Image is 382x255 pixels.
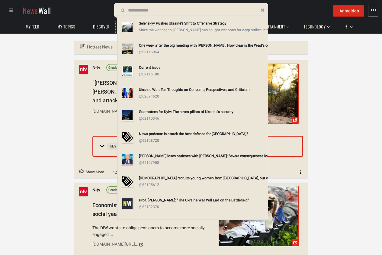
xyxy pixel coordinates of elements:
span: Discover [93,24,109,29]
img: interest_small.svg [121,131,133,143]
span: “[PERSON_NAME] is absolutely right”: [PERSON_NAME] wants to get out of the defensive and attack more [92,80,214,104]
span: News [23,5,38,16]
span: The DIW wants to oblige pensioners to become more socially engaged ... [92,224,214,238]
a: [DOMAIN_NAME][URL][PERSON_NAME] [92,239,214,250]
a: [DOMAIN_NAME][URL] [92,106,214,117]
div: Prof. [PERSON_NAME]: "The Ukraine War Will End on the Battlefield" [139,197,265,204]
img: 8206447730019963930 [121,109,133,121]
span: Wall [38,5,51,16]
summary: Key FactsIntense Russian Strikes Hinder Ukraine Peace Efforts [93,137,302,156]
div: @62116054 [139,49,265,55]
span: Key Facts [107,143,132,150]
div: @62105612 [139,181,265,188]
a: N-tv [92,64,100,71]
div: One week after the big meeting with [PERSON_NAME]: How clear is the West's course towards peace f... [139,42,265,49]
img: ftZHmIXz [121,43,133,55]
img: 537600195_1164431982397389_1728777933683970801_n.jpg [121,153,133,165]
div: @62108728 [139,137,265,144]
span: Grade: [108,188,118,192]
img: Profile picture of N-tv [79,65,88,74]
div: @62107958 [139,159,265,166]
a: Technology [300,21,329,33]
img: 10079993354784441645 [121,87,133,99]
span: My topics [57,24,75,29]
span: My Feed [26,24,39,29]
div: [DOMAIN_NAME][URL][PERSON_NAME] [92,241,138,247]
button: Technology [300,18,330,33]
span: Hottest News [87,45,113,49]
div: Ukraine War: Ten Thoughts on Concerns, Perspectives, and Criticism [139,86,265,93]
span: Grade: [108,66,118,70]
div: C+ [108,65,122,71]
a: Hottest News [79,41,114,53]
a: Entertainment [256,21,288,33]
div: @62094620 [139,93,265,100]
span: Show More [86,168,104,176]
span: Intense Russian Strikes Hinder Ukraine Peace Efforts [107,143,262,149]
div: [DEMOGRAPHIC_DATA] recruits young women from [GEOGRAPHIC_DATA], but why? [139,175,265,181]
img: image_missing.png [121,197,133,210]
a: N-tv [92,187,100,193]
div: What does [GEOGRAPHIC_DATA] think?: Should Ukraine cede territory to [GEOGRAPHIC_DATA] as a condi... [139,219,265,226]
img: 536016900_1322553322563595_6091758132669023476_n.jpg [121,65,133,77]
span: Economist [PERSON_NAME] calls for a mandatory social year for all pensioners [92,202,213,217]
img: Profile picture of N-tv [79,187,88,196]
button: Entertainment [256,18,289,33]
a: Grade:C+ [106,64,124,71]
button: Upvote [74,167,109,178]
div: @62115180 [139,71,265,78]
span: Technology [303,24,326,29]
div: Guarantees for Kyiv: The seven pillars of Ukraine's security [139,108,265,115]
div: Since the war began, [PERSON_NAME] has sought weapons for deep strikes into Russian territory to ... [139,27,265,33]
img: 14879179195974012556 [121,21,133,33]
img: Economist Marcel Fratzscher calls for a mandatory social year for all ... [219,186,298,246]
div: [PERSON_NAME] loses patience with [PERSON_NAME]: Severe consequences loom [139,153,265,159]
div: News podcast: Is attack the best defense for [GEOGRAPHIC_DATA]? [139,131,265,137]
span: 1.2k [111,170,122,175]
button: Anmelden [333,5,364,17]
div: C+ [108,187,122,193]
a: NewsWall [23,5,51,16]
div: Current issue [139,64,265,71]
a: Grade:C+ [106,186,124,194]
div: [DOMAIN_NAME][URL] [92,108,135,114]
div: @62102370 [139,204,265,210]
span: Entertainment [259,24,285,29]
img: interest_small.svg [121,175,133,187]
span: Anmelden [339,8,359,13]
div: @62110346 [139,115,265,122]
div: Selenskyy Pushes Ukraine’s Shift to Offensive Strategy [139,20,265,27]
